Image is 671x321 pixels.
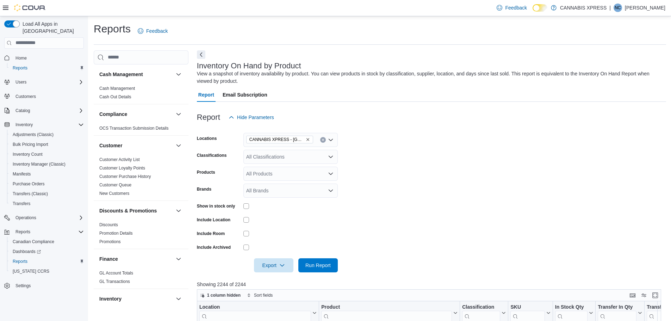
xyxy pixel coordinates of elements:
span: Home [13,54,84,62]
button: Bulk Pricing Import [7,140,87,149]
button: Catalog [13,106,33,115]
label: Include Archived [197,245,231,250]
button: Settings [1,280,87,291]
button: Customers [1,91,87,101]
a: Reports [10,64,30,72]
h3: Inventory On Hand by Product [197,62,301,70]
span: Feedback [505,4,527,11]
button: Inventory [1,120,87,130]
button: Purchase Orders [7,179,87,189]
button: Export [254,258,293,272]
span: OCS Transaction Submission Details [99,125,169,131]
a: Purchase Orders [10,180,48,188]
div: In Stock Qty [555,304,588,310]
button: Next [197,50,205,59]
div: View a snapshot of inventory availability by product. You can view products in stock by classific... [197,70,663,85]
img: Cova [14,4,46,11]
a: Home [13,54,30,62]
button: Canadian Compliance [7,237,87,247]
a: Manifests [10,170,33,178]
button: Inventory Count [7,149,87,159]
span: CANNABIS XPRESS - [GEOGRAPHIC_DATA] ([GEOGRAPHIC_DATA]) [249,136,304,143]
button: Finance [174,255,183,263]
button: Clear input [320,137,326,143]
button: Open list of options [328,171,334,177]
button: Inventory Manager (Classic) [7,159,87,169]
p: Showing 2244 of 2244 [197,281,666,288]
label: Include Location [197,217,230,223]
h3: Report [197,113,220,122]
a: Bulk Pricing Import [10,140,51,149]
a: Inventory Count [10,150,45,159]
span: Inventory Manager (Classic) [10,160,84,168]
button: [US_STATE] CCRS [7,266,87,276]
div: Location [199,304,311,310]
span: Hide Parameters [237,114,274,121]
a: Discounts [99,222,118,227]
label: Products [197,169,215,175]
h3: Cash Management [99,71,143,78]
button: Customer [174,141,183,150]
span: Reports [13,65,27,71]
span: Dashboards [13,249,41,254]
span: Load All Apps in [GEOGRAPHIC_DATA] [20,20,84,35]
button: Reports [7,257,87,266]
a: Cash Out Details [99,94,131,99]
button: Compliance [174,110,183,118]
h3: Inventory [99,295,122,302]
span: Discounts [99,222,118,228]
span: Catalog [15,108,30,113]
button: Open list of options [328,137,334,143]
a: Transfers (Classic) [10,190,51,198]
span: Reports [13,228,84,236]
span: Operations [13,214,84,222]
h3: Customer [99,142,122,149]
span: Report [198,88,214,102]
h3: Finance [99,255,118,263]
div: Nathan Chan [614,4,622,12]
span: Transfers (Classic) [10,190,84,198]
p: CANNABIS XPRESS [560,4,607,12]
span: Purchase Orders [13,181,45,187]
span: Customer Queue [99,182,131,188]
a: New Customers [99,191,129,196]
label: Classifications [197,153,227,158]
span: Cash Out Details [99,94,131,100]
span: Reports [10,257,84,266]
a: Customer Loyalty Points [99,166,145,171]
span: Promotions [99,239,121,245]
button: Cash Management [99,71,173,78]
button: 1 column hidden [197,291,243,300]
span: Reports [10,64,84,72]
a: Settings [13,282,33,290]
span: Transfers (Classic) [13,191,48,197]
button: Users [13,78,29,86]
span: Home [15,55,27,61]
span: 1 column hidden [207,292,241,298]
button: Reports [7,63,87,73]
p: [PERSON_NAME] [625,4,665,12]
a: GL Transactions [99,279,130,284]
button: Adjustments (Classic) [7,130,87,140]
a: Reports [10,257,30,266]
button: Open list of options [328,154,334,160]
span: Bulk Pricing Import [10,140,84,149]
span: GL Account Totals [99,270,133,276]
label: Show in stock only [197,203,235,209]
span: NC [615,4,621,12]
button: Catalog [1,106,87,116]
div: Classification [462,304,500,310]
span: Customers [13,92,84,101]
button: Transfers [7,199,87,209]
label: Brands [197,186,211,192]
span: Adjustments (Classic) [13,132,54,137]
a: Dashboards [7,247,87,257]
span: Inventory Count [10,150,84,159]
button: Discounts & Promotions [99,207,173,214]
button: Compliance [99,111,173,118]
label: Locations [197,136,217,141]
span: Reports [13,259,27,264]
span: Users [15,79,26,85]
